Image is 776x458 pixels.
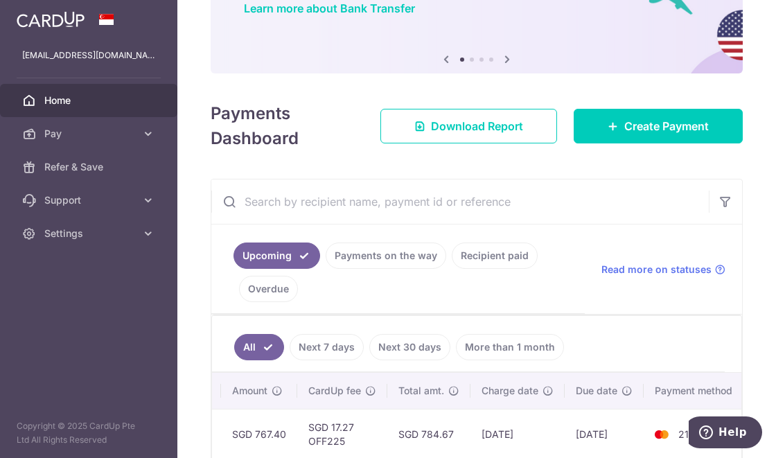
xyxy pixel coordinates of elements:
span: Pay [44,127,136,141]
span: Support [44,193,136,207]
span: Create Payment [624,118,709,134]
a: Overdue [239,276,298,302]
a: Next 7 days [290,334,364,360]
span: Settings [44,227,136,240]
a: Payments on the way [326,243,446,269]
a: Next 30 days [369,334,450,360]
span: Amount [232,384,267,398]
a: Upcoming [233,243,320,269]
a: Read more on statuses [601,263,725,276]
a: More than 1 month [456,334,564,360]
span: Due date [576,384,617,398]
iframe: Opens a widget where you can find more information [689,416,762,451]
a: Download Report [380,109,557,143]
img: CardUp [17,11,85,28]
input: Search by recipient name, payment id or reference [211,179,709,224]
span: Total amt. [398,384,444,398]
span: CardUp fee [308,384,361,398]
span: Download Report [431,118,523,134]
span: Charge date [482,384,538,398]
span: Read more on statuses [601,263,712,276]
h4: Payments Dashboard [211,101,355,151]
span: Refer & Save [44,160,136,174]
a: Recipient paid [452,243,538,269]
a: Learn more about Bank Transfer [244,1,415,15]
a: All [234,334,284,360]
p: [EMAIL_ADDRESS][DOMAIN_NAME] [22,49,155,62]
span: Home [44,94,136,107]
a: Create Payment [574,109,743,143]
th: Payment method [644,373,749,409]
span: 2174 [678,428,700,440]
img: Bank Card [648,426,676,443]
